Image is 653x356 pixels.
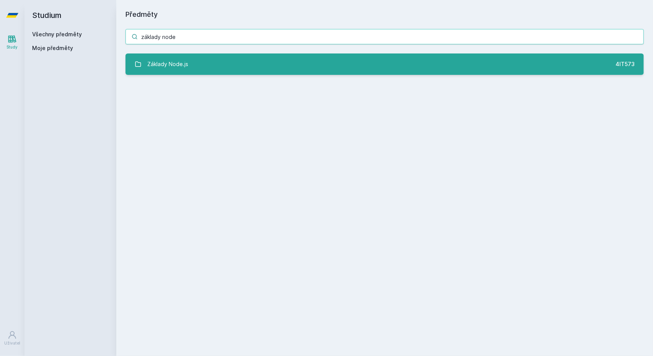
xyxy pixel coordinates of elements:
[125,9,644,20] h1: Předměty
[4,340,20,346] div: Uživatel
[32,31,82,37] a: Všechny předměty
[32,44,73,52] span: Moje předměty
[2,327,23,350] a: Uživatel
[125,29,644,44] input: Název nebo ident předmětu…
[125,53,644,75] a: Základy Node.js 4IT573
[7,44,18,50] div: Study
[2,31,23,54] a: Study
[616,60,635,68] div: 4IT573
[148,57,189,72] div: Základy Node.js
